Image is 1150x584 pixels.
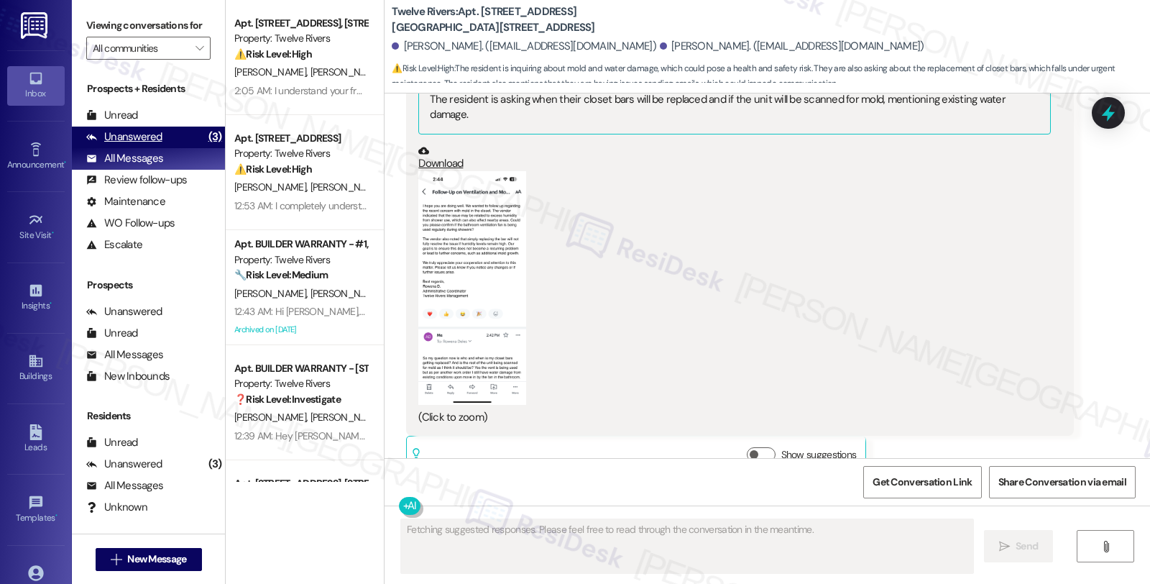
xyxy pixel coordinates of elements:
[392,63,454,74] strong: ⚠️ Risk Level: High
[86,108,138,123] div: Unread
[234,376,367,391] div: Property: Twelve Rivers
[234,181,310,193] span: [PERSON_NAME]
[111,554,121,565] i: 
[310,287,382,300] span: [PERSON_NAME]
[96,548,202,571] button: New Message
[392,4,679,35] b: Twelve Rivers: Apt. [STREET_ADDRESS][GEOGRAPHIC_DATA][STREET_ADDRESS]
[430,92,1039,123] div: The resident is asking when their closet bars will be replaced and if the unit will be scanned fo...
[86,237,142,252] div: Escalate
[86,304,162,319] div: Unanswered
[998,475,1126,490] span: Share Conversation via email
[234,268,328,281] strong: 🔧 Risk Level: Medium
[72,409,225,424] div: Residents
[984,530,1054,562] button: Send
[418,410,1050,425] div: (Click to zoom)
[1016,539,1038,554] span: Send
[7,491,65,529] a: Templates •
[86,129,162,145] div: Unanswered
[86,457,162,472] div: Unanswered
[410,447,494,474] div: Related guidelines
[86,478,163,493] div: All Messages
[989,466,1136,498] button: Share Conversation via email
[234,163,312,175] strong: ⚠️ Risk Level: High
[863,466,981,498] button: Get Conversation Link
[234,252,367,268] div: Property: Twelve Rivers
[86,347,163,362] div: All Messages
[234,287,310,300] span: [PERSON_NAME]
[234,393,341,406] strong: ❓ Risk Level: Investigate
[310,411,387,424] span: [PERSON_NAME]
[418,145,1050,170] a: Download
[86,369,170,384] div: New Inbounds
[234,131,367,146] div: Apt. [STREET_ADDRESS]
[86,151,163,166] div: All Messages
[7,66,65,105] a: Inbox
[205,453,226,475] div: (3)
[55,511,57,521] span: •
[86,173,187,188] div: Review follow-ups
[7,278,65,317] a: Insights •
[392,39,656,54] div: [PERSON_NAME]. ([EMAIL_ADDRESS][DOMAIN_NAME])
[999,541,1010,552] i: 
[233,321,369,339] div: Archived on [DATE]
[7,208,65,247] a: Site Visit •
[50,298,52,309] span: •
[234,429,982,442] div: 12:39 AM: Hey [PERSON_NAME], thanks for the photo. I'm very sorry about the hazardous nails! I re...
[7,349,65,388] a: Buildings
[86,216,175,231] div: WO Follow-ups
[195,42,203,54] i: 
[1100,541,1111,552] i: 
[21,12,50,39] img: ResiDesk Logo
[234,146,367,161] div: Property: Twelve Rivers
[401,519,973,573] textarea: Fetching suggested responses. Please feel free to read through the conversation in the meantime.
[873,475,972,490] span: Get Conversation Link
[93,37,188,60] input: All communities
[234,237,367,252] div: Apt. BUILDER WARRANTY - #1, BUILDER WARRANTY - [STREET_ADDRESS]
[234,361,367,376] div: Apt. BUILDER WARRANTY - [STREET_ADDRESS][GEOGRAPHIC_DATA][STREET_ADDRESS]
[234,411,310,424] span: [PERSON_NAME]
[64,158,66,168] span: •
[310,65,387,78] span: [PERSON_NAME]
[86,14,211,37] label: Viewing conversations for
[418,171,526,405] button: Zoom image
[72,81,225,96] div: Prospects + Residents
[86,435,138,450] div: Unread
[234,305,1006,318] div: 12:43 AM: Hi [PERSON_NAME], thanks for checking in. I'm not sure what "grass fried" you're referr...
[86,194,165,209] div: Maintenance
[234,65,310,78] span: [PERSON_NAME]
[72,278,225,293] div: Prospects
[7,420,65,459] a: Leads
[86,500,147,515] div: Unknown
[127,552,186,567] span: New Message
[52,228,54,238] span: •
[234,31,367,46] div: Property: Twelve Rivers
[310,181,382,193] span: [PERSON_NAME]
[234,47,312,60] strong: ⚠️ Risk Level: High
[781,447,857,462] label: Show suggestions
[86,326,138,341] div: Unread
[234,16,367,31] div: Apt. [STREET_ADDRESS], [STREET_ADDRESS]
[205,126,226,148] div: (3)
[234,476,367,491] div: Apt. [STREET_ADDRESS], [STREET_ADDRESS]
[660,39,924,54] div: [PERSON_NAME]. ([EMAIL_ADDRESS][DOMAIN_NAME])
[392,61,1150,92] span: : The resident is inquiring about mold and water damage, which could pose a health and safety ris...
